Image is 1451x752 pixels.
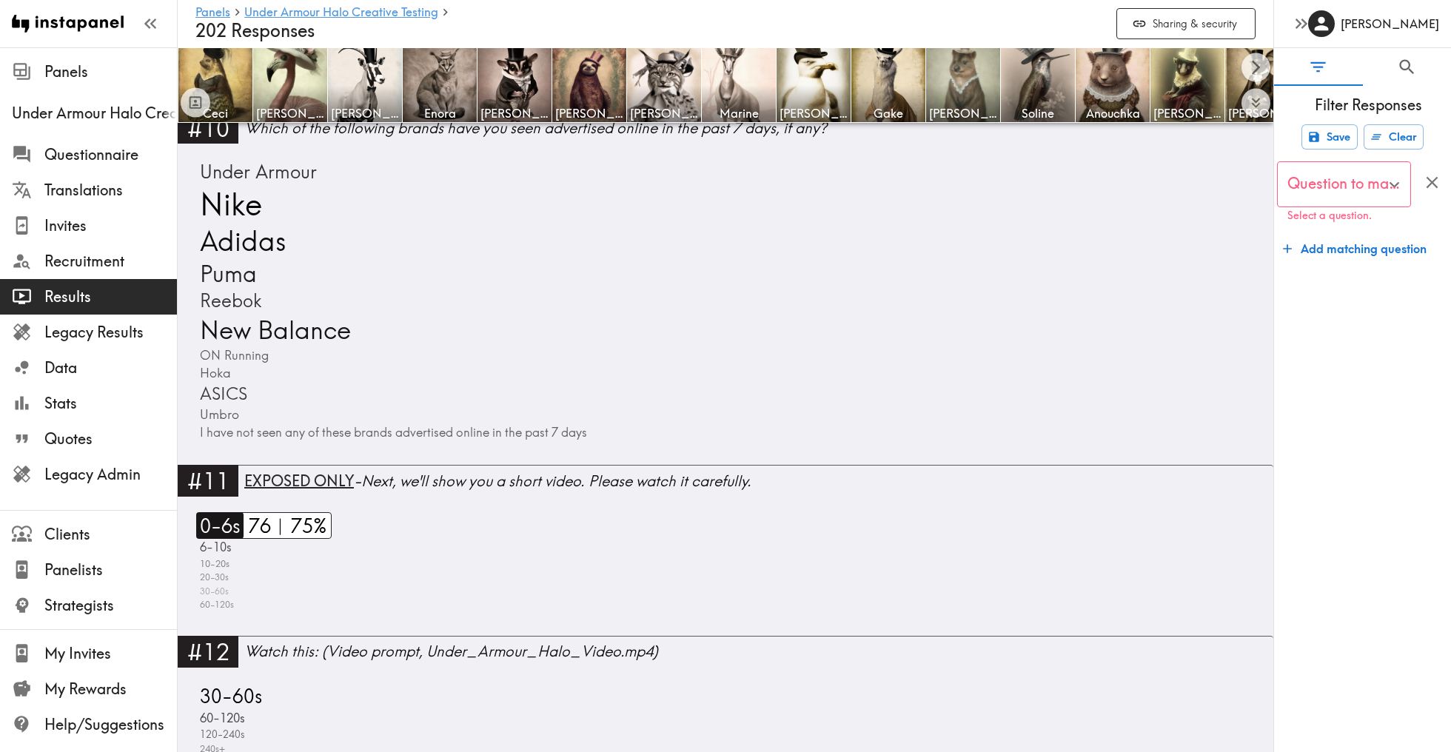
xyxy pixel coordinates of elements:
[196,683,262,709] span: 30-60s
[196,585,229,598] span: 30-60s
[178,113,1273,153] a: #10Which of the following brands have you seen advertised online in the past 7 days, if any?
[1228,105,1296,121] span: [PERSON_NAME]
[196,382,247,406] span: ASICS
[178,465,1273,506] a: #11EXPOSED ONLY-Next, we'll show you a short video. Please watch it carefully.
[195,6,230,20] a: Panels
[780,105,848,121] span: [PERSON_NAME]
[196,259,257,289] span: Puma
[1274,48,1363,86] button: Filter Responses
[244,471,1273,491] div: - Next, we'll show you a short video. Please watch it carefully.
[196,709,245,727] span: 60-120s
[44,322,177,343] span: Legacy Results
[44,144,177,165] span: Questionnaire
[178,47,253,123] a: Ceci
[244,6,438,20] a: Under Armour Halo Creative Testing
[480,105,549,121] span: [PERSON_NAME]
[196,159,317,184] span: Under Armour
[1150,47,1225,123] a: [PERSON_NAME]
[178,113,238,144] div: #10
[44,560,177,580] span: Panelists
[44,286,177,307] span: Results
[44,61,177,82] span: Panels
[702,47,777,123] a: Marine
[196,598,234,612] span: 60-120s
[196,224,286,259] span: Adidas
[44,464,177,485] span: Legacy Admin
[181,105,249,121] span: Ceci
[44,679,177,699] span: My Rewards
[196,364,231,383] span: Hoka
[253,47,328,123] a: [PERSON_NAME]
[705,105,773,121] span: Marine
[926,47,1001,123] a: [PERSON_NAME]
[12,103,177,124] span: Under Armour Halo Creative Testing
[1001,47,1076,123] a: Soline
[630,105,698,121] span: [PERSON_NAME]
[1004,105,1072,121] span: Soline
[854,105,922,121] span: Gake
[777,47,851,123] a: [PERSON_NAME]
[44,524,177,545] span: Clients
[244,641,1273,662] div: Watch this: (Video prompt, Under_Armour_Halo_Video.mp4)
[181,87,210,117] button: Toggle between responses and questions
[1079,105,1147,121] span: Anouchka
[1225,47,1300,123] a: [PERSON_NAME]
[555,105,623,121] span: [PERSON_NAME]
[1301,124,1358,150] button: Save filters
[44,180,177,201] span: Translations
[196,512,241,539] span: 0-6s
[196,406,239,424] span: Umbro
[331,105,399,121] span: [PERSON_NAME]
[627,47,702,123] a: [PERSON_NAME]
[244,471,354,490] span: EXPOSED ONLY
[44,251,177,272] span: Recruitment
[1397,57,1417,77] span: Search
[403,47,477,123] a: Enora
[44,215,177,236] span: Invites
[196,289,261,313] span: Reebok
[1286,95,1451,115] span: Filter Responses
[196,346,269,364] span: ON Running
[195,20,315,41] span: 202 Responses
[1287,209,1401,222] p: Select a question.
[1116,8,1256,40] button: Sharing & security
[44,393,177,414] span: Stats
[406,105,474,121] span: Enora
[44,595,177,616] span: Strategists
[196,539,232,557] span: 6-10s
[244,118,1273,138] div: Which of the following brands have you seen advertised online in the past 7 days, if any?
[196,184,262,224] span: Nike
[1076,47,1150,123] a: Anouchka
[851,47,926,123] a: Gake
[1364,124,1424,150] button: Clear all filters
[196,557,229,571] span: 10-20s
[44,357,177,378] span: Data
[256,105,324,121] span: [PERSON_NAME]
[1341,16,1439,32] h6: [PERSON_NAME]
[1277,234,1432,263] button: Add matching question
[196,424,587,442] span: I have not seen any of these brands advertised online in the past 7 days
[1241,89,1270,118] button: Expand to show all items
[328,47,403,123] a: [PERSON_NAME]
[44,429,177,449] span: Quotes
[178,636,1273,677] a: #12Watch this: (Video prompt, Under_Armour_Halo_Video.mp4)
[1153,105,1222,121] span: [PERSON_NAME]
[196,571,229,585] span: 20-30s
[477,47,552,123] a: [PERSON_NAME]
[1241,53,1270,82] button: Scroll right
[178,636,238,667] div: #12
[552,47,627,123] a: [PERSON_NAME]
[196,727,244,742] span: 120-240s
[1383,173,1406,196] button: Open
[44,714,177,735] span: Help/Suggestions
[929,105,997,121] span: [PERSON_NAME]
[196,313,351,346] span: New Balance
[178,465,238,496] div: #11
[44,643,177,664] span: My Invites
